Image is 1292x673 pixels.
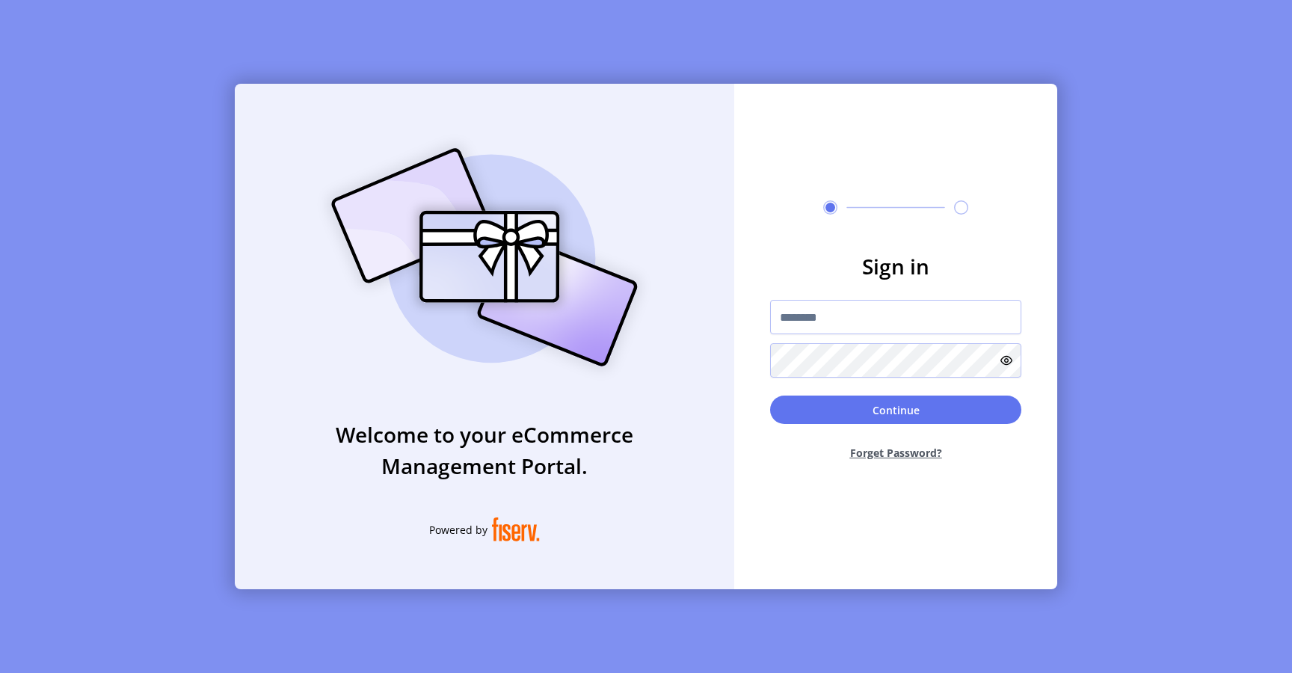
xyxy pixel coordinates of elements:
img: card_Illustration.svg [309,132,660,383]
h3: Welcome to your eCommerce Management Portal. [235,419,734,482]
h3: Sign in [770,251,1021,282]
button: Forget Password? [770,433,1021,473]
button: Continue [770,396,1021,424]
span: Powered by [429,522,487,538]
